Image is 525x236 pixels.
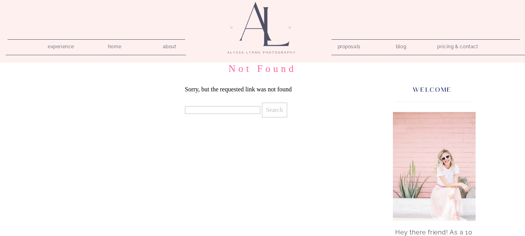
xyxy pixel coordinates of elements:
a: experience [43,42,80,49]
a: home [104,42,126,49]
a: proposals [338,42,360,49]
p: Sorry, but the requested link was not found [185,86,340,93]
input: Search [262,103,288,117]
a: pricing & contact [434,42,481,52]
h3: welcome [408,84,457,93]
h1: Not Found [185,63,340,75]
a: about [159,42,181,49]
a: blog [390,42,412,49]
